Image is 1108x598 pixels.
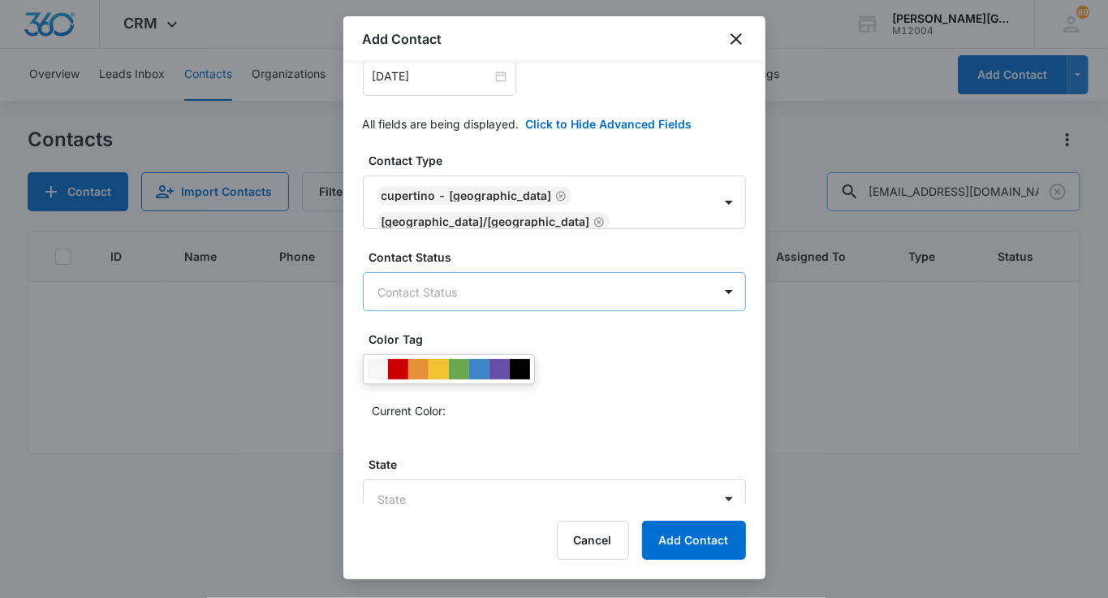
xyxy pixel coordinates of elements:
[373,402,446,419] p: Current Color:
[408,359,429,379] div: #e69138
[363,29,442,49] h1: Add Contact
[382,190,552,201] div: Cupertino - [GEOGRAPHIC_DATA]
[388,359,408,379] div: #CC0000
[469,359,489,379] div: #3d85c6
[510,359,530,379] div: #000000
[369,456,752,473] label: State
[489,359,510,379] div: #674ea7
[526,115,692,132] button: Click to Hide Advanced Fields
[363,115,520,132] p: All fields are being displayed.
[369,249,752,266] label: Contact Status
[557,521,629,560] button: Cancel
[726,29,746,49] button: close
[642,521,746,560] button: Add Contact
[373,67,492,85] input: Sep 15, 2025
[368,359,388,379] div: #F6F6F6
[369,331,752,348] label: Color Tag
[552,190,567,201] div: Remove Cupertino - De Anza College
[590,216,605,227] div: Remove Saratoga/West Valley College
[449,359,469,379] div: #6aa84f
[369,152,752,169] label: Contact Type
[382,216,590,227] div: [GEOGRAPHIC_DATA]/[GEOGRAPHIC_DATA]
[429,359,449,379] div: #f1c232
